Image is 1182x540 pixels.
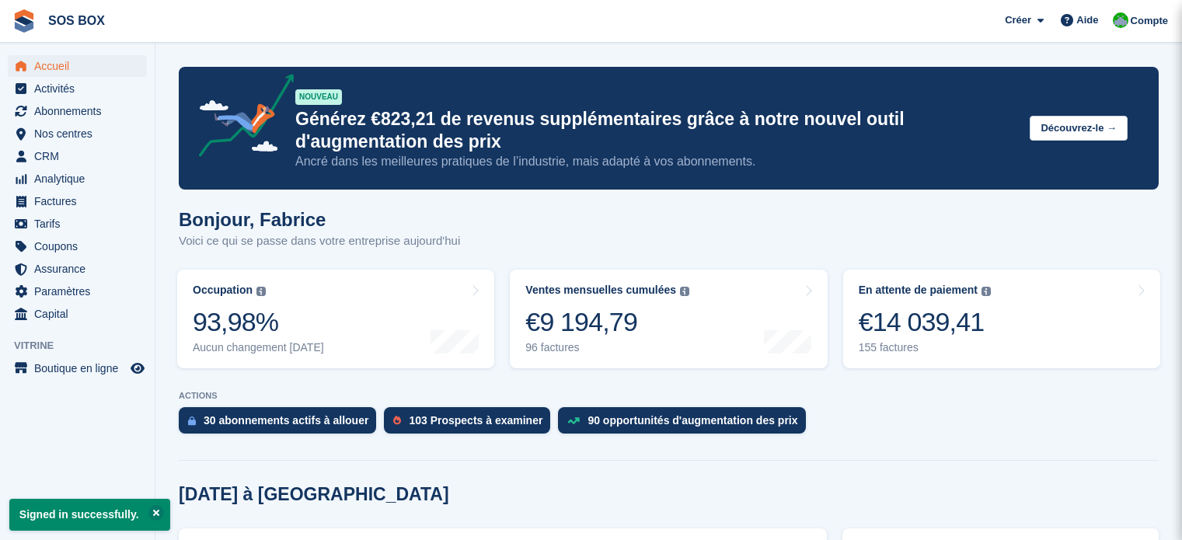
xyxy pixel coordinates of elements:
[8,55,147,77] a: menu
[128,359,147,378] a: Boutique d'aperçu
[859,306,991,338] div: €14 039,41
[859,341,991,354] div: 155 factures
[525,341,689,354] div: 96 factures
[8,213,147,235] a: menu
[558,407,813,441] a: 90 opportunités d'augmentation des prix
[680,287,689,296] img: icon-info-grey-7440780725fd019a000dd9b08b2336e03edf1995a4989e88bcd33f0948082b44.svg
[295,153,1017,170] p: Ancré dans les meilleures pratiques de l’industrie, mais adapté à vos abonnements.
[1005,12,1031,28] span: Créer
[1076,12,1098,28] span: Aide
[34,78,127,99] span: Activités
[204,414,368,427] div: 30 abonnements actifs à allouer
[34,303,127,325] span: Capital
[42,8,111,33] a: SOS BOX
[193,306,324,338] div: 93,98%
[384,407,558,441] a: 103 Prospects à examiner
[567,417,580,424] img: price_increase_opportunities-93ffe204e8149a01c8c9dc8f82e8f89637d9d84a8eef4429ea346261dce0b2c0.svg
[8,78,147,99] a: menu
[34,100,127,122] span: Abonnements
[186,74,295,162] img: price-adjustments-announcement-icon-8257ccfd72463d97f412b2fc003d46551f7dbcb40ab6d574587a9cd5c0d94...
[295,108,1017,153] p: Générez €823,21 de revenus supplémentaires grâce à notre nouvel outil d'augmentation des prix
[1030,116,1128,141] button: Découvrez-le →
[510,270,827,368] a: Ventes mensuelles cumulées €9 194,79 96 factures
[14,338,155,354] span: Vitrine
[1113,12,1128,28] img: Fabrice
[8,357,147,379] a: menu
[188,416,196,426] img: active_subscription_to_allocate_icon-d502201f5373d7db506a760aba3b589e785aa758c864c3986d89f69b8ff3...
[256,287,266,296] img: icon-info-grey-7440780725fd019a000dd9b08b2336e03edf1995a4989e88bcd33f0948082b44.svg
[8,235,147,257] a: menu
[12,9,36,33] img: stora-icon-8386f47178a22dfd0bd8f6a31ec36ba5ce8667c1dd55bd0f319d3a0aa187defe.svg
[34,55,127,77] span: Accueil
[8,168,147,190] a: menu
[34,213,127,235] span: Tarifs
[179,407,384,441] a: 30 abonnements actifs à allouer
[34,235,127,257] span: Coupons
[8,190,147,212] a: menu
[8,303,147,325] a: menu
[34,145,127,167] span: CRM
[179,232,460,250] p: Voici ce qui se passe dans votre entreprise aujourd'hui
[409,414,542,427] div: 103 Prospects à examiner
[1131,13,1168,29] span: Compte
[8,123,147,145] a: menu
[34,280,127,302] span: Paramètres
[179,484,449,505] h2: [DATE] à [GEOGRAPHIC_DATA]
[34,168,127,190] span: Analytique
[393,416,401,425] img: prospect-51fa495bee0391a8d652442698ab0144808aea92771e9ea1ae160a38d050c398.svg
[193,284,253,297] div: Occupation
[179,391,1159,401] p: ACTIONS
[8,258,147,280] a: menu
[34,258,127,280] span: Assurance
[179,209,460,230] h1: Bonjour, Fabrice
[34,190,127,212] span: Factures
[34,357,127,379] span: Boutique en ligne
[859,284,978,297] div: En attente de paiement
[295,89,342,105] div: NOUVEAU
[982,287,991,296] img: icon-info-grey-7440780725fd019a000dd9b08b2336e03edf1995a4989e88bcd33f0948082b44.svg
[525,306,689,338] div: €9 194,79
[8,280,147,302] a: menu
[588,414,797,427] div: 90 opportunités d'augmentation des prix
[843,270,1160,368] a: En attente de paiement €14 039,41 155 factures
[177,270,494,368] a: Occupation 93,98% Aucun changement [DATE]
[34,123,127,145] span: Nos centres
[8,100,147,122] a: menu
[8,145,147,167] a: menu
[193,341,324,354] div: Aucun changement [DATE]
[525,284,676,297] div: Ventes mensuelles cumulées
[9,499,170,531] p: Signed in successfully.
